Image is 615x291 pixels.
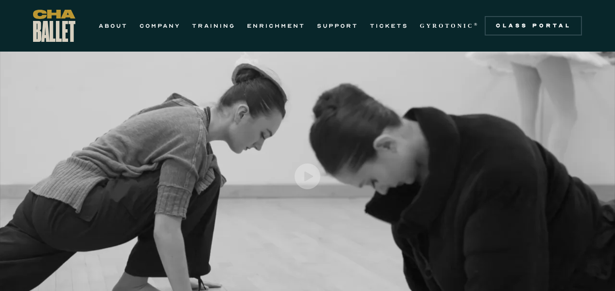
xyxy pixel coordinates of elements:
[317,20,358,32] a: SUPPORT
[99,20,128,32] a: ABOUT
[370,20,408,32] a: TICKETS
[485,16,582,36] a: Class Portal
[474,22,479,27] sup: ®
[33,10,75,42] a: home
[192,20,235,32] a: TRAINING
[247,20,305,32] a: ENRICHMENT
[140,20,180,32] a: COMPANY
[420,20,479,32] a: GYROTONIC®
[491,22,576,30] div: Class Portal
[420,22,474,29] strong: GYROTONIC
